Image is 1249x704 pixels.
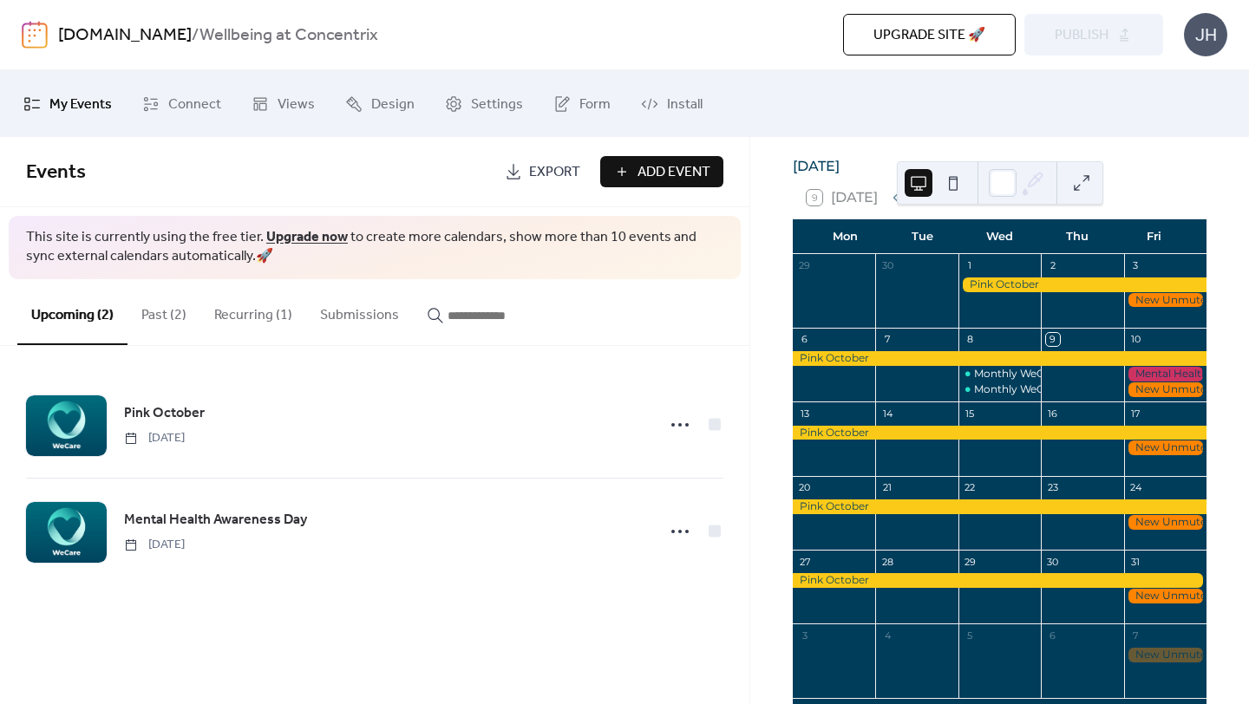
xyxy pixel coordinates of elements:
div: 7 [880,333,893,346]
div: 23 [1046,481,1059,494]
div: Mon [807,219,884,254]
a: Mental Health Awareness Day [124,509,307,531]
div: Monthly WeCare Connect Option 1 of 2 [958,367,1041,381]
button: Past (2) [128,279,200,343]
div: Monthly WeCare Connect Option 1 of 2 [974,367,1175,381]
div: Wed [961,219,1038,254]
span: [DATE] [124,536,185,554]
div: Monthly WeCare Connect Option 2 of 2 [974,382,1178,397]
div: 30 [880,259,893,272]
div: [DATE] [793,156,1206,177]
a: Settings [432,77,536,130]
div: 30 [1046,555,1059,568]
div: Fri [1115,219,1193,254]
button: Submissions [306,279,413,343]
a: Pink October [124,402,205,425]
a: Form [540,77,624,130]
div: 1 [964,259,977,272]
a: [DOMAIN_NAME] [58,19,192,52]
div: 14 [880,407,893,420]
div: New Unmute episode [1124,293,1206,308]
div: 29 [798,259,811,272]
div: 10 [1129,333,1142,346]
span: This site is currently using the free tier. to create more calendars, show more than 10 events an... [26,228,723,267]
a: Upgrade now [266,224,348,251]
div: 24 [1129,481,1142,494]
div: JH [1184,13,1227,56]
a: Design [332,77,428,130]
button: Recurring (1) [200,279,306,343]
div: 16 [1046,407,1059,420]
div: 7 [1129,629,1142,642]
span: Upgrade site 🚀 [873,25,985,46]
div: Pink October [958,277,1206,292]
div: Tue [884,219,961,254]
div: 4 [880,629,893,642]
div: 13 [798,407,811,420]
span: Connect [168,91,221,118]
img: logo [22,21,48,49]
div: New Unmute episode [1124,382,1206,397]
div: Pink October [793,573,1206,588]
div: 5 [964,629,977,642]
div: New Unmute episode [1124,648,1206,662]
span: Settings [471,91,523,118]
div: 6 [1046,629,1059,642]
div: 3 [1129,259,1142,272]
span: Install [667,91,703,118]
a: Views [239,77,328,130]
span: Export [529,162,580,183]
div: 8 [964,333,977,346]
span: Views [278,91,315,118]
b: / [192,19,199,52]
span: Form [579,91,611,118]
div: Thu [1038,219,1115,254]
div: New Unmute episode [1124,589,1206,603]
div: 31 [1129,555,1142,568]
div: Pink October [793,351,1206,366]
div: Pink October [793,426,1206,440]
div: 27 [798,555,811,568]
b: Wellbeing at Concentrix [199,19,378,52]
div: 9 [1046,333,1059,346]
div: 2 [1046,259,1059,272]
div: New Unmute episode [1124,440,1206,455]
div: 6 [798,333,811,346]
div: 28 [880,555,893,568]
a: Export [492,156,593,187]
div: Monthly WeCare Connect Option 2 of 2 [958,382,1041,397]
div: 17 [1129,407,1142,420]
button: Upgrade site 🚀 [843,14,1016,55]
span: Events [26,153,86,192]
div: Pink October [793,499,1206,514]
div: 15 [964,407,977,420]
div: New Unmute episode [1124,515,1206,530]
div: 22 [964,481,977,494]
a: Install [628,77,716,130]
span: My Events [49,91,112,118]
div: 21 [880,481,893,494]
a: Connect [129,77,234,130]
button: Upcoming (2) [17,279,128,345]
span: Mental Health Awareness Day [124,510,307,531]
span: Design [371,91,415,118]
div: Mental Health Awareness Day [1124,367,1206,381]
div: 29 [964,555,977,568]
span: Add Event [638,162,710,183]
a: My Events [10,77,125,130]
div: 3 [798,629,811,642]
span: Pink October [124,403,205,424]
button: Add Event [600,156,723,187]
div: 20 [798,481,811,494]
span: [DATE] [124,429,185,447]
